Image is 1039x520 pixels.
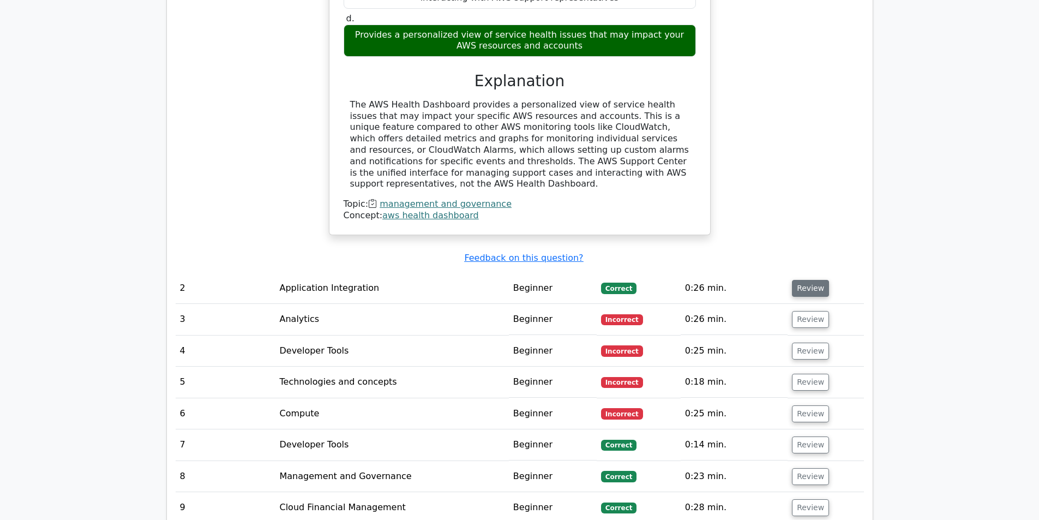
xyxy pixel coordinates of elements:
[792,343,829,360] button: Review
[792,499,829,516] button: Review
[681,461,788,492] td: 0:23 min.
[681,273,788,304] td: 0:26 min.
[344,25,696,57] div: Provides a personalized view of service health issues that may impact your AWS resources and acco...
[176,336,275,367] td: 4
[275,273,508,304] td: Application Integration
[176,367,275,398] td: 5
[344,199,696,210] div: Topic:
[792,311,829,328] button: Review
[275,367,508,398] td: Technologies and concepts
[601,503,636,513] span: Correct
[275,429,508,461] td: Developer Tools
[344,210,696,222] div: Concept:
[681,336,788,367] td: 0:25 min.
[792,437,829,453] button: Review
[792,405,829,422] button: Review
[275,336,508,367] td: Developer Tools
[509,304,597,335] td: Beginner
[601,345,643,356] span: Incorrect
[509,429,597,461] td: Beginner
[601,314,643,325] span: Incorrect
[601,377,643,388] span: Incorrect
[176,398,275,429] td: 6
[509,398,597,429] td: Beginner
[681,429,788,461] td: 0:14 min.
[176,461,275,492] td: 8
[275,304,508,335] td: Analytics
[346,13,355,23] span: d.
[380,199,512,209] a: management and governance
[509,273,597,304] td: Beginner
[601,471,636,482] span: Correct
[681,304,788,335] td: 0:26 min.
[176,429,275,461] td: 7
[509,367,597,398] td: Beginner
[464,253,583,263] a: Feedback on this question?
[176,304,275,335] td: 3
[601,440,636,451] span: Correct
[681,367,788,398] td: 0:18 min.
[509,336,597,367] td: Beginner
[275,461,508,492] td: Management and Governance
[350,99,689,190] div: The AWS Health Dashboard provides a personalized view of service health issues that may impact yo...
[792,468,829,485] button: Review
[681,398,788,429] td: 0:25 min.
[382,210,479,220] a: aws health dashboard
[176,273,275,304] td: 2
[275,398,508,429] td: Compute
[601,408,643,419] span: Incorrect
[350,72,689,91] h3: Explanation
[509,461,597,492] td: Beginner
[792,280,829,297] button: Review
[792,374,829,391] button: Review
[601,283,636,294] span: Correct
